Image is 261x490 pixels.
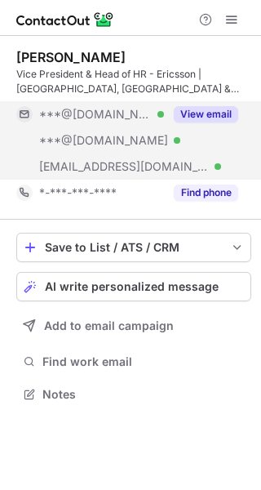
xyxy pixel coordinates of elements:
button: AI write personalized message [16,272,251,301]
span: ***@[DOMAIN_NAME] [39,133,168,148]
div: Vice President & Head of HR - Ericsson | [GEOGRAPHIC_DATA], [GEOGRAPHIC_DATA] & [GEOGRAPHIC_DATA]... [16,67,251,96]
button: Add to email campaign [16,311,251,341]
button: save-profile-one-click [16,233,251,262]
span: Notes [42,387,245,402]
div: [PERSON_NAME] [16,49,126,65]
button: Reveal Button [174,185,238,201]
span: [EMAIL_ADDRESS][DOMAIN_NAME] [39,159,209,174]
button: Reveal Button [174,106,238,122]
span: ***@[DOMAIN_NAME] [39,107,152,122]
div: Save to List / ATS / CRM [45,241,223,254]
span: Add to email campaign [44,319,174,332]
button: Find work email [16,350,251,373]
button: Notes [16,383,251,406]
span: AI write personalized message [45,280,219,293]
img: ContactOut v5.3.10 [16,10,114,29]
span: Find work email [42,354,245,369]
